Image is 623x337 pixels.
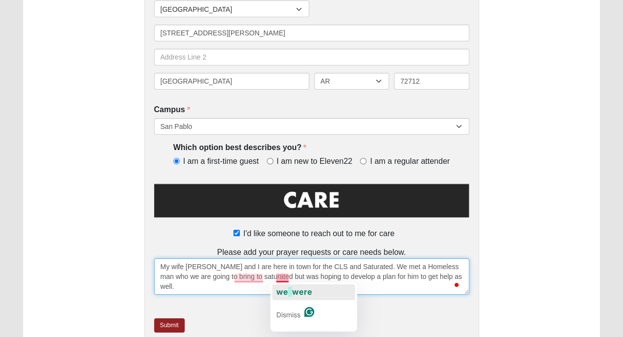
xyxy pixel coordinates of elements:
textarea: To enrich screen reader interactions, please activate Accessibility in Grammarly extension settings [154,258,469,295]
span: I am new to Eleven22 [277,156,353,167]
input: Address Line 1 [154,25,469,41]
span: I'd like someone to reach out to me for care [243,229,394,238]
input: I am a first-time guest [173,158,180,164]
input: I am a regular attender [360,158,366,164]
label: Which option best describes you? [173,142,306,153]
input: Address Line 2 [154,49,469,65]
div: Please add your prayer requests or care needs below. [154,246,469,295]
input: Zip [394,73,469,90]
img: Care.png [154,182,469,226]
span: I am a regular attender [370,156,450,167]
span: [GEOGRAPHIC_DATA] [161,1,296,18]
input: City [154,73,309,90]
span: I am a first-time guest [183,156,259,167]
label: Campus [154,104,190,116]
a: Submit [154,318,185,333]
input: I'd like someone to reach out to me for care [233,230,240,236]
input: I am new to Eleven22 [267,158,273,164]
